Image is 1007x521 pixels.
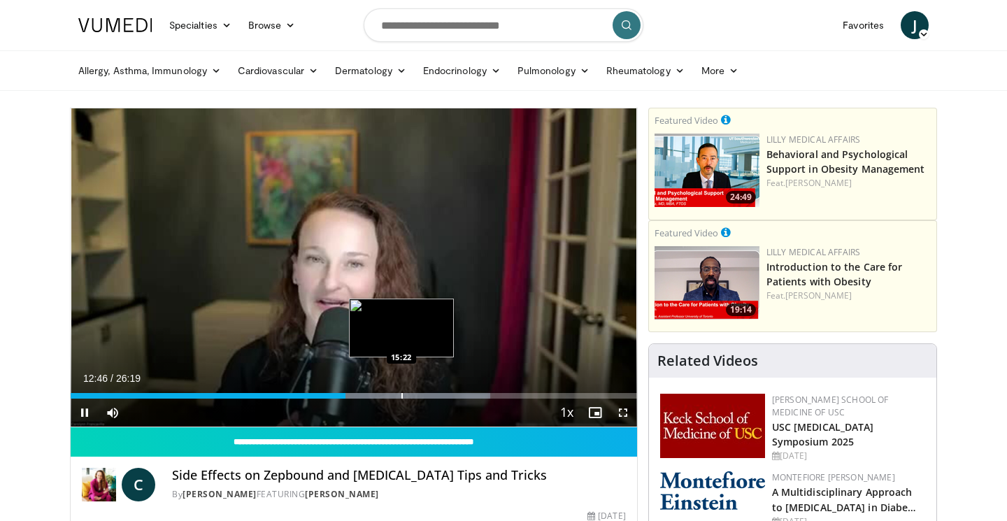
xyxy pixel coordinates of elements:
a: Lilly Medical Affairs [766,134,861,145]
a: Montefiore [PERSON_NAME] [772,471,895,483]
button: Mute [99,399,127,427]
a: Pulmonology [509,57,598,85]
img: VuMedi Logo [78,18,152,32]
button: Playback Rate [553,399,581,427]
a: Specialties [161,11,240,39]
a: Rheumatology [598,57,693,85]
a: C [122,468,155,501]
a: Allergy, Asthma, Immunology [70,57,229,85]
a: Dermatology [327,57,415,85]
a: Behavioral and Psychological Support in Obesity Management [766,148,925,176]
small: Featured Video [655,114,718,127]
a: Browse [240,11,304,39]
span: 24:49 [726,191,756,204]
input: Search topics, interventions [364,8,643,42]
a: A Multidisciplinary Approach to [MEDICAL_DATA] in Diabe… [772,485,917,513]
span: / [110,373,113,384]
a: J [901,11,929,39]
button: Fullscreen [609,399,637,427]
a: Favorites [834,11,892,39]
a: 24:49 [655,134,759,207]
small: Featured Video [655,227,718,239]
a: More [693,57,747,85]
a: USC [MEDICAL_DATA] Symposium 2025 [772,420,874,448]
h4: Side Effects on Zepbound and [MEDICAL_DATA] Tips and Tricks [172,468,625,483]
button: Pause [71,399,99,427]
div: Feat. [766,177,931,190]
a: [PERSON_NAME] [305,488,379,500]
div: [DATE] [772,450,925,462]
a: 19:14 [655,246,759,320]
img: b0142b4c-93a1-4b58-8f91-5265c282693c.png.150x105_q85_autocrop_double_scale_upscale_version-0.2.png [660,471,765,510]
a: [PERSON_NAME] [183,488,257,500]
button: Enable picture-in-picture mode [581,399,609,427]
img: Dr. Carolynn Francavilla [82,468,116,501]
img: 7b941f1f-d101-407a-8bfa-07bd47db01ba.png.150x105_q85_autocrop_double_scale_upscale_version-0.2.jpg [660,394,765,458]
a: [PERSON_NAME] [785,290,852,301]
span: 12:46 [83,373,108,384]
a: Endocrinology [415,57,509,85]
h4: Related Videos [657,352,758,369]
a: Introduction to the Care for Patients with Obesity [766,260,903,288]
a: [PERSON_NAME] School of Medicine of USC [772,394,889,418]
span: 19:14 [726,304,756,316]
a: Cardiovascular [229,57,327,85]
div: By FEATURING [172,488,625,501]
span: 26:19 [116,373,141,384]
div: Feat. [766,290,931,302]
div: Progress Bar [71,393,637,399]
a: Lilly Medical Affairs [766,246,861,258]
img: image.jpeg [349,299,454,357]
img: acc2e291-ced4-4dd5-b17b-d06994da28f3.png.150x105_q85_crop-smart_upscale.png [655,246,759,320]
video-js: Video Player [71,108,637,427]
a: [PERSON_NAME] [785,177,852,189]
img: ba3304f6-7838-4e41-9c0f-2e31ebde6754.png.150x105_q85_crop-smart_upscale.png [655,134,759,207]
